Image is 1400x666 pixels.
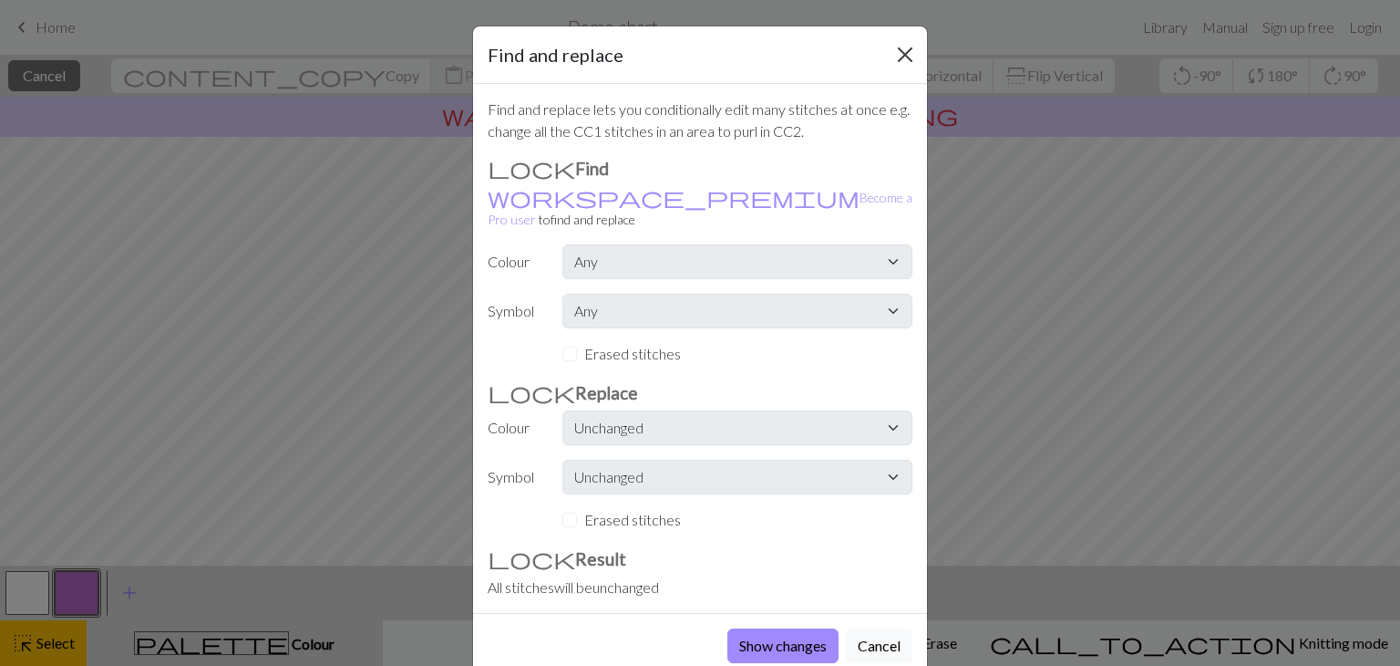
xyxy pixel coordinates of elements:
small: to find and replace [488,190,912,227]
label: Erased stitches [584,509,681,531]
label: Symbol [477,460,551,494]
label: Erased stitches [584,343,681,365]
label: Colour [477,411,551,445]
h3: Find [488,157,912,179]
h3: Replace [488,381,912,403]
h3: Result [488,547,912,569]
button: Close [890,40,920,69]
button: Show changes [727,629,839,663]
a: Become a Pro user [488,190,912,227]
label: Symbol [477,294,551,328]
p: Find and replace lets you conditionally edit many stitches at once e.g. change all the CC1 stitch... [488,99,912,142]
button: Cancel [846,629,912,663]
div: All stitches will be unchanged [488,577,912,598]
label: Colour [477,245,551,279]
span: workspace_premium [488,184,860,210]
h5: Find and replace [488,41,623,68]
